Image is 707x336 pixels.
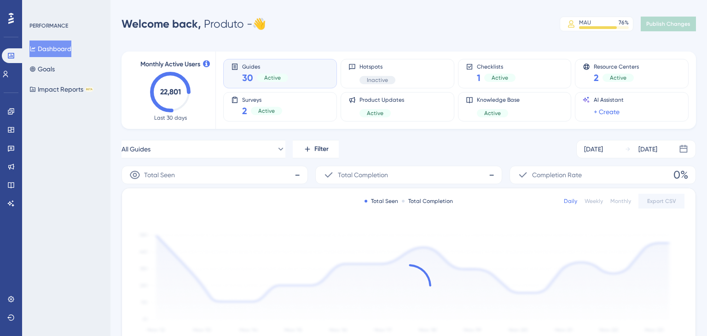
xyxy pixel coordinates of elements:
span: Inactive [367,76,388,84]
span: 2 [242,104,247,117]
button: Goals [29,61,55,77]
button: Impact ReportsBETA [29,81,93,98]
button: Export CSV [638,194,684,209]
button: All Guides [122,140,285,158]
span: Welcome back, [122,17,201,30]
span: Checklists [477,63,516,70]
span: 30 [242,71,253,84]
span: Active [258,107,275,115]
span: - [489,168,494,182]
span: Active [492,74,508,81]
span: Total Completion [338,169,388,180]
span: 2 [594,71,599,84]
span: Publish Changes [646,20,690,28]
div: Produto - 👋 [122,17,266,31]
span: Last 30 days [154,114,187,122]
span: Hotspots [359,63,395,70]
span: Completion Rate [532,169,582,180]
span: Total Seen [144,169,175,180]
div: PERFORMANCE [29,22,68,29]
span: Product Updates [359,96,404,104]
div: BETA [85,87,93,92]
span: Filter [314,144,329,155]
div: Daily [564,197,577,205]
span: Active [484,110,501,117]
span: 1 [477,71,481,84]
span: - [295,168,300,182]
a: + Create [594,106,620,117]
button: Publish Changes [641,17,696,31]
span: Export CSV [647,197,676,205]
div: Total Seen [365,197,398,205]
div: Weekly [585,197,603,205]
text: 22,801 [160,87,181,96]
div: [DATE] [638,144,657,155]
span: All Guides [122,144,151,155]
span: Knowledge Base [477,96,520,104]
span: Active [610,74,626,81]
div: 76 % [619,19,629,26]
div: MAU [579,19,591,26]
span: Monthly Active Users [140,59,200,70]
span: Resource Centers [594,63,639,70]
div: Total Completion [402,197,453,205]
span: AI Assistant [594,96,624,104]
button: Filter [293,140,339,158]
button: Dashboard [29,41,71,57]
span: Active [367,110,383,117]
span: Guides [242,63,288,70]
span: Active [264,74,281,81]
span: 0% [673,168,688,182]
div: Monthly [610,197,631,205]
div: [DATE] [584,144,603,155]
span: Surveys [242,96,282,103]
